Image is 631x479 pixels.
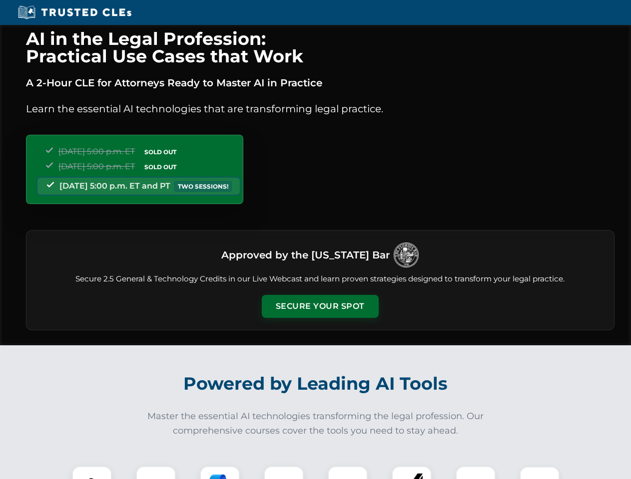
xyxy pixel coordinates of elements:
span: [DATE] 5:00 p.m. ET [58,162,135,171]
span: [DATE] 5:00 p.m. ET [58,147,135,156]
p: A 2-Hour CLE for Attorneys Ready to Master AI in Practice [26,75,615,91]
span: SOLD OUT [141,162,180,172]
h1: AI in the Legal Profession: Practical Use Cases that Work [26,30,615,65]
h2: Powered by Leading AI Tools [39,366,593,401]
img: Logo [394,242,419,267]
img: Trusted CLEs [15,5,134,20]
h3: Approved by the [US_STATE] Bar [221,246,390,264]
p: Secure 2.5 General & Technology Credits in our Live Webcast and learn proven strategies designed ... [38,273,602,285]
p: Learn the essential AI technologies that are transforming legal practice. [26,101,615,117]
p: Master the essential AI technologies transforming the legal profession. Our comprehensive courses... [141,409,491,438]
span: SOLD OUT [141,147,180,157]
button: Secure Your Spot [262,295,379,318]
